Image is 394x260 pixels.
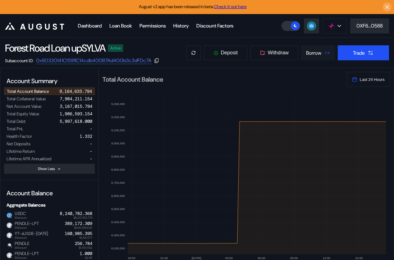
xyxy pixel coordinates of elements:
a: Loan Book [106,14,136,37]
div: Net Account Value [7,103,41,109]
span: Ethereum [15,226,39,229]
a: 0x60330141Cf5911C14cdb400B7Ad400b3c3dFDc7A [36,57,151,64]
div: Borrow [306,50,321,56]
text: 8,300,000 [111,233,125,237]
text: 12:00 [323,256,331,260]
text: 9,100,000 [111,128,125,132]
span: $1,831.077 [79,236,92,239]
span: $926,538.629 [74,226,92,229]
div: 1,986,593.154 [60,111,92,117]
div: Permissions [139,22,166,29]
text: 8,400,000 [111,220,125,224]
button: Show Less [4,164,95,174]
text: 9,000,000 [111,142,125,145]
div: Lifetime Return [7,148,35,154]
span: Last 24 Hours [360,77,385,82]
div: 5,997,618.000 [60,118,92,124]
div: Health Factor [7,133,32,139]
div: 3,167,015.794 [60,103,92,109]
div: Dashboard [78,22,102,29]
button: Last 24 Hours [347,72,390,87]
img: Pendle_Logo_Normal-03.png [7,242,12,248]
a: Dashboard [74,14,106,37]
button: 0XF6...0588 [350,18,389,33]
div: Total Account Balance [7,88,49,94]
span: YT-sUSDE-[DATE] [12,231,48,239]
span: Withdraw [268,50,289,56]
img: svg+xml,%3c [10,235,13,238]
text: 06:00 [258,256,265,260]
div: - [90,148,92,154]
div: Net Deposits [7,141,30,147]
span: PENDLE-LPT [12,251,39,259]
div: 7,984,211.154 [60,96,92,102]
div: Total PnL [7,126,23,132]
img: empty-token.png [7,252,12,258]
img: svg+xml,%3c [10,245,13,248]
span: Ethereum [15,256,39,259]
div: 8,240,782.368 [60,211,92,216]
text: 9,200,000 [111,115,125,119]
div: 0XF6...0588 [356,22,383,29]
text: 8,800,000 [111,168,125,171]
img: svg+xml,%3c [10,225,13,228]
text: 8,700,000 [111,181,125,184]
div: 160,985.395 [65,231,92,236]
text: [DATE] [192,256,201,260]
div: Account Balance [4,187,95,200]
span: Ethereum [15,236,48,239]
span: PENDLE-LPT [12,221,39,229]
text: 8,600,000 [111,194,125,197]
div: Subaccount ID: [5,58,33,63]
img: svg+xml,%3c [10,255,13,258]
div: History [173,22,189,29]
text: 8,900,000 [111,155,125,158]
span: Deposit [221,50,238,56]
text: 15:00 [355,256,363,260]
span: USDC [12,211,27,219]
div: Aggregate Balances [4,200,95,210]
span: August v2 app has been released in beta. [139,4,246,9]
div: Show Less [38,166,55,171]
button: Trade [338,45,389,60]
span: PENDLE [12,241,29,249]
img: empty-token.png [7,232,12,238]
div: - [90,156,92,162]
div: Total Equity Value [7,111,39,117]
div: 256.784 [75,241,92,246]
text: 9,300,000 [111,102,125,106]
div: 9,164,633.794 [59,88,92,94]
button: chain logo [323,18,346,33]
img: usdc.png [7,212,12,218]
span: $8,237,510.778 [73,216,92,219]
a: Check it out here [214,4,246,9]
img: svg+xml,%3c [10,215,13,218]
div: Total Debt [7,118,26,124]
span: $1,159.902 [79,246,92,249]
div: 1.000 [80,251,92,256]
div: Lifetime APR Annualized [7,156,51,162]
button: Deposit [204,45,248,60]
a: Discount Factors [193,14,237,37]
button: Borrow [301,45,335,60]
div: Account Summary [4,74,95,87]
div: - [90,126,92,132]
div: 1.332 [80,133,92,139]
div: - [90,141,92,147]
h2: Total Account Balance [103,76,342,82]
div: Discount Factors [196,22,233,29]
text: 18:00 [128,256,135,260]
a: History [169,14,193,37]
a: Permissions [136,14,169,37]
span: Ethereum [15,216,27,219]
text: 09:00 [290,256,298,260]
div: 389,172.309 [65,221,92,226]
text: 8,200,000 [111,247,125,250]
button: Withdraw [250,45,299,60]
text: 21:00 [160,256,168,260]
div: Total Collateral Value [7,96,46,102]
div: Loan Book [109,22,132,29]
img: empty-token.png [7,222,12,228]
img: chain logo [328,22,335,29]
text: 8,500,000 [111,207,125,211]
